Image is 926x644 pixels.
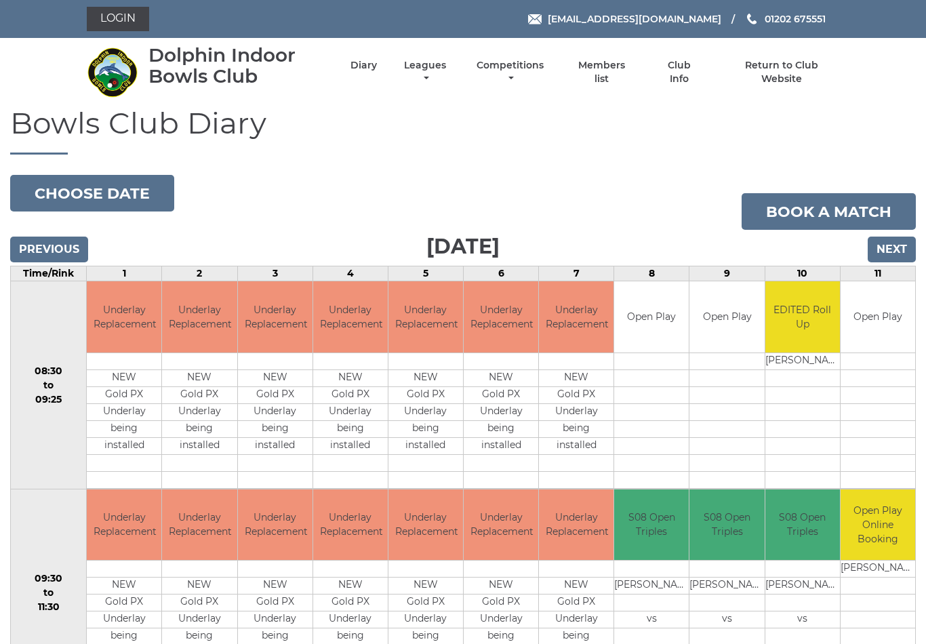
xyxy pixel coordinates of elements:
[765,489,840,561] td: S08 Open Triples
[87,420,161,437] td: being
[238,386,313,403] td: Gold PX
[464,611,538,628] td: Underlay
[162,437,237,454] td: installed
[388,420,463,437] td: being
[313,386,388,403] td: Gold PX
[388,595,463,611] td: Gold PX
[238,578,313,595] td: NEW
[868,237,916,262] input: Next
[350,59,377,72] a: Diary
[745,12,826,26] a: Phone us 01202 675551
[238,281,313,353] td: Underlay Replacement
[87,611,161,628] td: Underlay
[464,369,538,386] td: NEW
[87,578,161,595] td: NEW
[238,437,313,454] td: installed
[313,369,388,386] td: NEW
[87,403,161,420] td: Underlay
[238,369,313,386] td: NEW
[614,611,689,628] td: vs
[87,437,161,454] td: installed
[689,266,765,281] td: 9
[689,611,764,628] td: vs
[87,47,138,98] img: Dolphin Indoor Bowls Club
[313,437,388,454] td: installed
[464,281,538,353] td: Underlay Replacement
[10,237,88,262] input: Previous
[162,578,237,595] td: NEW
[840,266,915,281] td: 11
[765,13,826,25] span: 01202 675551
[841,489,915,561] td: Open Play Online Booking
[148,45,327,87] div: Dolphin Indoor Bowls Club
[237,266,313,281] td: 3
[614,281,689,353] td: Open Play
[313,595,388,611] td: Gold PX
[238,403,313,420] td: Underlay
[162,386,237,403] td: Gold PX
[162,595,237,611] td: Gold PX
[313,403,388,420] td: Underlay
[528,14,542,24] img: Email
[87,595,161,611] td: Gold PX
[539,489,613,561] td: Underlay Replacement
[313,578,388,595] td: NEW
[87,266,162,281] td: 1
[388,578,463,595] td: NEW
[401,59,449,85] a: Leagues
[162,281,237,353] td: Underlay Replacement
[162,266,237,281] td: 2
[464,578,538,595] td: NEW
[313,611,388,628] td: Underlay
[539,281,613,353] td: Underlay Replacement
[539,611,613,628] td: Underlay
[388,489,463,561] td: Underlay Replacement
[313,266,388,281] td: 4
[765,353,840,369] td: [PERSON_NAME]
[765,281,840,353] td: EDITED Roll Up
[238,489,313,561] td: Underlay Replacement
[548,13,721,25] span: [EMAIL_ADDRESS][DOMAIN_NAME]
[689,281,764,353] td: Open Play
[614,489,689,561] td: S08 Open Triples
[87,281,161,353] td: Underlay Replacement
[464,386,538,403] td: Gold PX
[10,175,174,212] button: Choose date
[539,420,613,437] td: being
[388,266,463,281] td: 5
[313,281,388,353] td: Underlay Replacement
[388,369,463,386] td: NEW
[614,266,689,281] td: 8
[162,489,237,561] td: Underlay Replacement
[162,420,237,437] td: being
[388,403,463,420] td: Underlay
[10,106,916,155] h1: Bowls Club Diary
[87,386,161,403] td: Gold PX
[571,59,633,85] a: Members list
[657,59,701,85] a: Club Info
[464,266,539,281] td: 6
[528,12,721,26] a: Email [EMAIL_ADDRESS][DOMAIN_NAME]
[87,489,161,561] td: Underlay Replacement
[238,420,313,437] td: being
[841,281,915,353] td: Open Play
[747,14,757,24] img: Phone us
[539,437,613,454] td: installed
[238,595,313,611] td: Gold PX
[162,611,237,628] td: Underlay
[539,386,613,403] td: Gold PX
[765,611,840,628] td: vs
[841,561,915,578] td: [PERSON_NAME]
[11,281,87,489] td: 08:30 to 09:25
[238,611,313,628] td: Underlay
[464,437,538,454] td: installed
[388,437,463,454] td: installed
[539,578,613,595] td: NEW
[539,595,613,611] td: Gold PX
[11,266,87,281] td: Time/Rink
[742,193,916,230] a: Book a match
[725,59,839,85] a: Return to Club Website
[313,489,388,561] td: Underlay Replacement
[539,266,614,281] td: 7
[473,59,547,85] a: Competitions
